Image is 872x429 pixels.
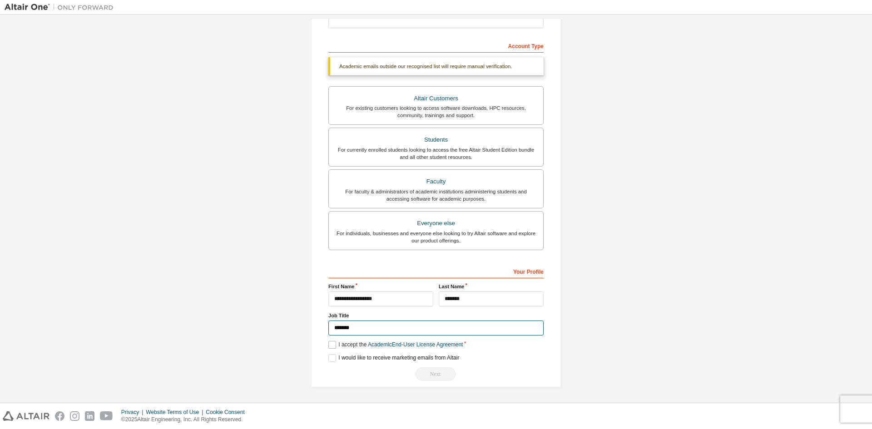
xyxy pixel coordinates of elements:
[328,354,459,362] label: I would like to receive marketing emails from Altair
[328,312,544,319] label: Job Title
[334,217,538,230] div: Everyone else
[334,175,538,188] div: Faculty
[5,3,118,12] img: Altair One
[334,92,538,105] div: Altair Customers
[334,133,538,146] div: Students
[328,57,544,75] div: Academic emails outside our recognised list will require manual verification.
[55,411,64,421] img: facebook.svg
[334,146,538,161] div: For currently enrolled students looking to access the free Altair Student Edition bundle and all ...
[328,38,544,53] div: Account Type
[328,264,544,278] div: Your Profile
[121,409,146,416] div: Privacy
[3,411,50,421] img: altair_logo.svg
[334,104,538,119] div: For existing customers looking to access software downloads, HPC resources, community, trainings ...
[368,341,463,348] a: Academic End-User License Agreement
[328,341,463,349] label: I accept the
[100,411,113,421] img: youtube.svg
[121,416,250,424] p: © 2025 Altair Engineering, Inc. All Rights Reserved.
[146,409,206,416] div: Website Terms of Use
[206,409,250,416] div: Cookie Consent
[70,411,79,421] img: instagram.svg
[328,283,433,290] label: First Name
[328,367,544,381] div: Read and acccept EULA to continue
[334,230,538,244] div: For individuals, businesses and everyone else looking to try Altair software and explore our prod...
[334,188,538,202] div: For faculty & administrators of academic institutions administering students and accessing softwa...
[85,411,94,421] img: linkedin.svg
[439,283,544,290] label: Last Name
